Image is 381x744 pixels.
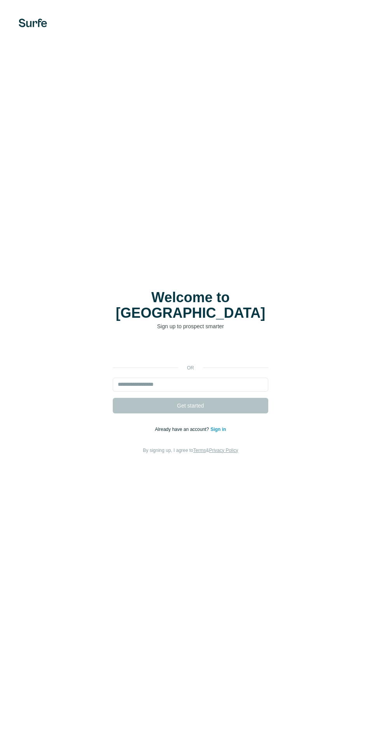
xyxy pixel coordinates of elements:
p: or [178,364,203,371]
span: By signing up, I agree to & [143,448,238,453]
a: Sign in [210,427,226,432]
h1: Welcome to [GEOGRAPHIC_DATA] [113,290,268,321]
a: Privacy Policy [209,448,238,453]
a: Terms [193,448,206,453]
span: Already have an account? [155,427,211,432]
iframe: Sign in with Google Button [109,342,272,359]
img: Surfe's logo [19,19,47,27]
p: Sign up to prospect smarter [113,322,268,330]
